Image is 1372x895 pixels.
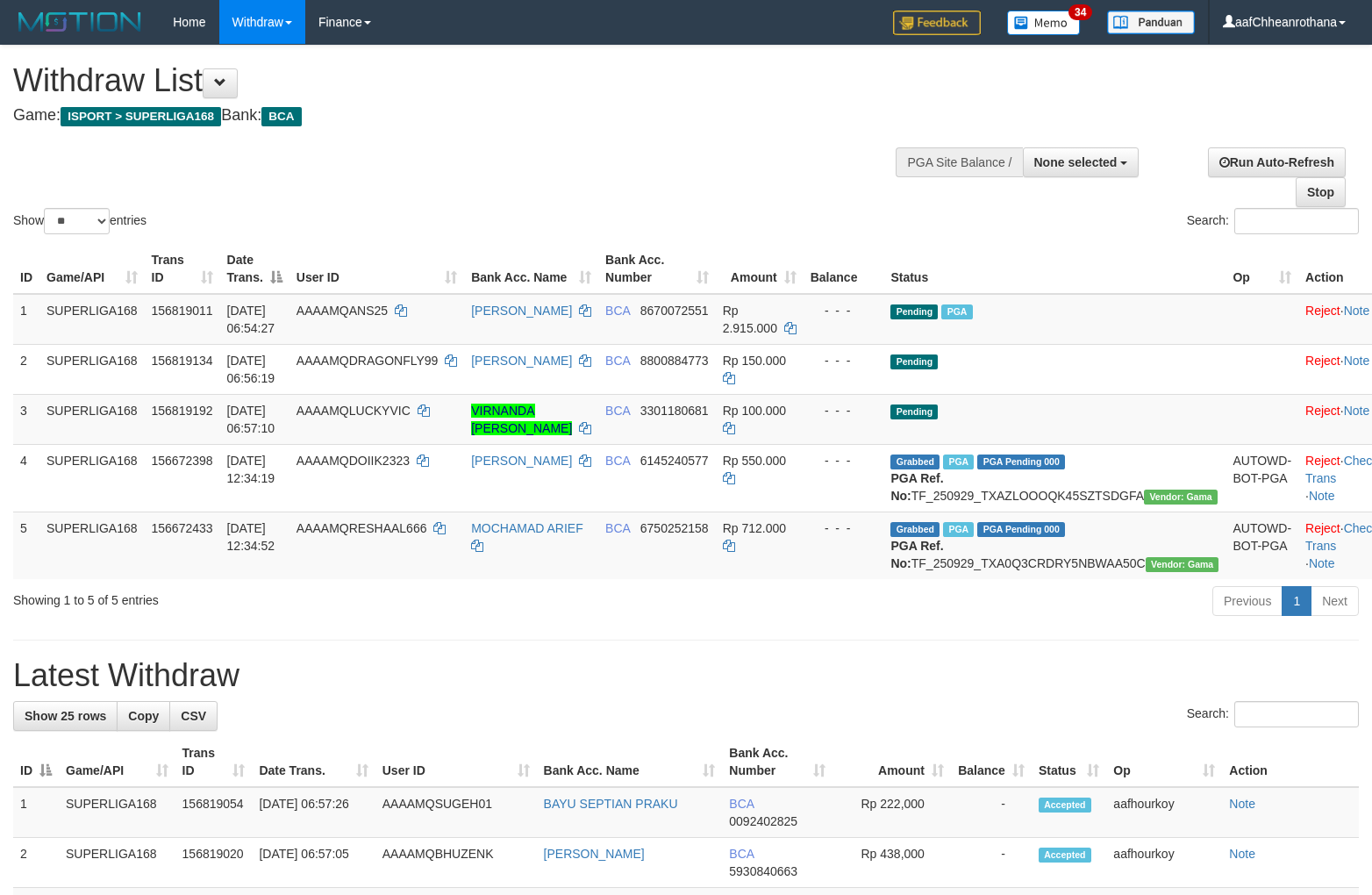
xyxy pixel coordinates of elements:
[640,304,709,318] span: Copy 8670072551 to clipboard
[804,244,884,294] th: Balance
[227,404,275,435] span: [DATE] 06:57:10
[640,521,709,535] span: Copy 6750252158 to clipboard
[890,522,940,537] span: Grabbed
[832,838,951,888] td: Rp 438,000
[227,304,275,335] span: [DATE] 06:54:27
[1296,177,1346,207] a: Stop
[1208,147,1346,177] a: Run Auto-Refresh
[723,404,786,418] span: Rp 100.000
[1023,147,1140,177] button: None selected
[883,444,1226,512] td: TF_250929_TXAZLOOOQK45SZTSDGFA
[883,512,1226,579] td: TF_250929_TXA0Q3CRDRY5NBWAA50C
[1106,787,1222,838] td: aafhourkoy
[13,208,146,234] label: Show entries
[13,394,39,444] td: 3
[152,354,213,368] span: 156819134
[883,244,1226,294] th: Status
[605,521,630,535] span: BCA
[145,244,220,294] th: Trans ID: activate to sort column ascending
[832,737,951,787] th: Amount: activate to sort column ascending
[716,244,804,294] th: Amount: activate to sort column ascending
[605,404,630,418] span: BCA
[13,787,59,838] td: 1
[1305,304,1340,318] a: Reject
[1226,244,1298,294] th: Op: activate to sort column ascending
[39,444,145,512] td: SUPERLIGA168
[289,244,464,294] th: User ID: activate to sort column ascending
[722,737,832,787] th: Bank Acc. Number: activate to sort column ascending
[13,584,559,609] div: Showing 1 to 5 of 5 entries
[13,244,39,294] th: ID
[13,294,39,345] td: 1
[1226,444,1298,512] td: AUTOWD-BOT-PGA
[544,797,678,811] a: BAYU SEPTIAN PRAKU
[723,354,786,368] span: Rp 150.000
[640,354,709,368] span: Copy 8800884773 to clipboard
[152,404,213,418] span: 156819192
[811,352,877,369] div: - - -
[169,701,218,731] a: CSV
[951,838,1032,888] td: -
[951,737,1032,787] th: Balance: activate to sort column ascending
[605,454,630,468] span: BCA
[811,519,877,537] div: - - -
[117,701,170,731] a: Copy
[1282,586,1311,616] a: 1
[890,471,943,503] b: PGA Ref. No:
[729,864,797,878] span: Copy 5930840663 to clipboard
[471,304,572,318] a: [PERSON_NAME]
[175,737,253,787] th: Trans ID: activate to sort column ascending
[252,838,375,888] td: [DATE] 06:57:05
[13,344,39,394] td: 2
[1344,354,1370,368] a: Note
[605,304,630,318] span: BCA
[13,9,146,35] img: MOTION_logo.png
[297,354,439,368] span: AAAAMQDRAGONFLY99
[39,512,145,579] td: SUPERLIGA168
[729,814,797,828] span: Copy 0092402825 to clipboard
[1212,586,1283,616] a: Previous
[1309,489,1335,503] a: Note
[598,244,716,294] th: Bank Acc. Number: activate to sort column ascending
[39,294,145,345] td: SUPERLIGA168
[61,107,221,126] span: ISPORT > SUPERLIGA168
[890,539,943,570] b: PGA Ref. No:
[811,302,877,319] div: - - -
[13,838,59,888] td: 2
[13,63,897,98] h1: Withdraw List
[471,521,583,535] a: MOCHAMAD ARIEF
[1234,208,1359,234] input: Search:
[471,404,572,435] a: VIRNANDA [PERSON_NAME]
[297,404,411,418] span: AAAAMQLUCKYVIC
[13,444,39,512] td: 4
[1146,557,1219,572] span: Vendor URL: https://trx31.1velocity.biz
[220,244,289,294] th: Date Trans.: activate to sort column descending
[1311,586,1359,616] a: Next
[252,787,375,838] td: [DATE] 06:57:26
[297,304,388,318] span: AAAAMQANS25
[39,394,145,444] td: SUPERLIGA168
[1039,798,1091,813] span: Accepted
[1007,11,1081,35] img: Button%20Memo.svg
[890,304,938,319] span: Pending
[1032,737,1106,787] th: Status: activate to sort column ascending
[1309,556,1335,570] a: Note
[811,402,877,419] div: - - -
[227,454,275,485] span: [DATE] 12:34:19
[1305,354,1340,368] a: Reject
[1226,512,1298,579] td: AUTOWD-BOT-PGA
[729,797,754,811] span: BCA
[1106,737,1222,787] th: Op: activate to sort column ascending
[13,737,59,787] th: ID: activate to sort column descending
[1187,208,1359,234] label: Search:
[59,838,175,888] td: SUPERLIGA168
[39,244,145,294] th: Game/API: activate to sort column ascending
[723,521,786,535] span: Rp 712.000
[39,344,145,394] td: SUPERLIGA168
[640,404,709,418] span: Copy 3301180681 to clipboard
[1106,838,1222,888] td: aafhourkoy
[1234,701,1359,727] input: Search:
[1107,11,1195,34] img: panduan.png
[1068,4,1092,20] span: 34
[175,787,253,838] td: 156819054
